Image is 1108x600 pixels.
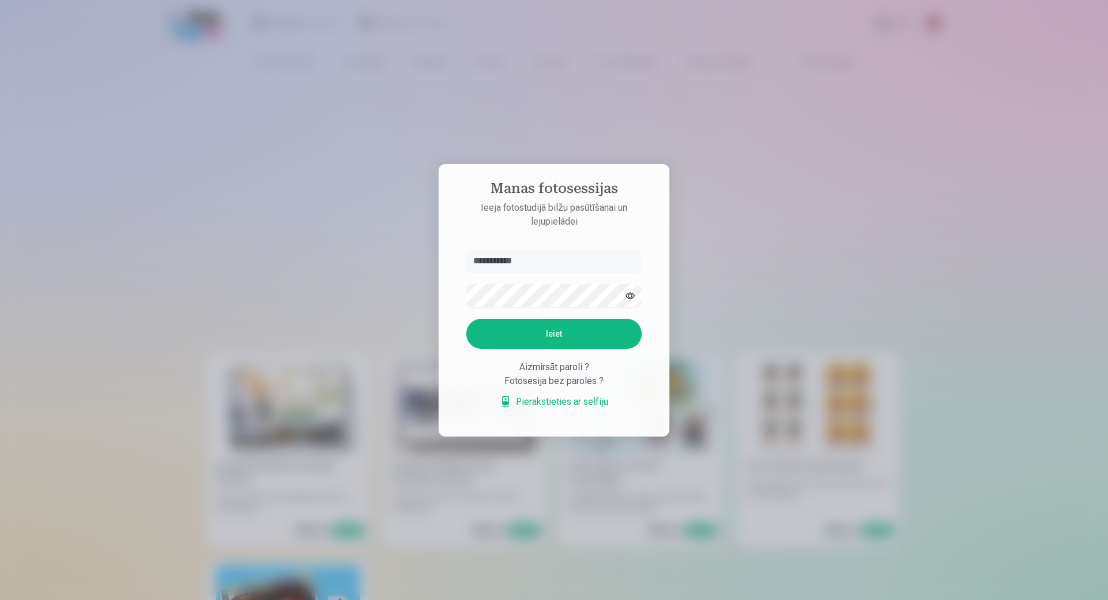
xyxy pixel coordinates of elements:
button: Ieiet [466,319,642,349]
div: Aizmirsāt paroli ? [466,360,642,374]
a: Pierakstieties ar selfiju [500,395,608,409]
div: Fotosesija bez paroles ? [466,374,642,388]
h4: Manas fotosessijas [455,180,653,201]
p: Ieeja fotostudijā bilžu pasūtīšanai un lejupielādei [455,201,653,229]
